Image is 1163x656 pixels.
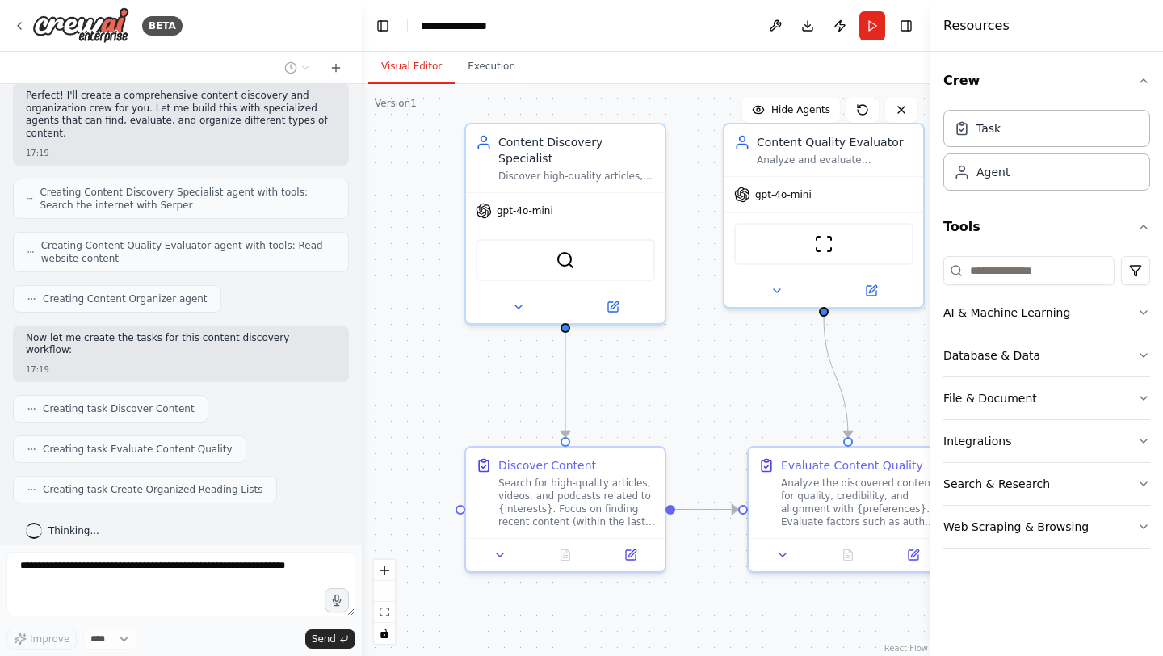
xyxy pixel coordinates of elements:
[43,443,233,456] span: Creating task Evaluate Content Quality
[943,433,1011,449] div: Integrations
[771,103,830,116] span: Hide Agents
[884,644,928,653] a: React Flow attribution
[943,16,1010,36] h4: Resources
[943,103,1150,204] div: Crew
[142,16,183,36] div: BETA
[814,545,883,565] button: No output available
[43,292,208,305] span: Creating Content Organizer agent
[498,134,655,166] div: Content Discovery Specialist
[602,545,658,565] button: Open in side panel
[943,506,1150,548] button: Web Scraping & Browsing
[742,97,840,123] button: Hide Agents
[374,602,395,623] button: fit view
[943,347,1040,364] div: Database & Data
[41,239,335,265] span: Creating Content Quality Evaluator agent with tools: Read website content
[30,633,69,645] span: Improve
[755,188,812,201] span: gpt-4o-mini
[26,90,336,140] p: Perfect! I'll create a comprehensive content discovery and organization crew for you. Let me buil...
[26,364,336,376] div: 17:19
[497,204,553,217] span: gpt-4o-mini
[374,560,395,644] div: React Flow controls
[757,134,913,150] div: Content Quality Evaluator
[747,446,949,573] div: Evaluate Content QualityAnalyze the discovered content for quality, credibility, and alignment wi...
[498,457,596,473] div: Discover Content
[375,97,417,110] div: Version 1
[567,297,658,317] button: Open in side panel
[26,332,336,357] p: Now let me create the tasks for this content discovery workflow:
[421,18,504,34] nav: breadcrumb
[464,446,666,573] div: Discover ContentSearch for high-quality articles, videos, and podcasts related to {interests}. Fo...
[943,250,1150,561] div: Tools
[498,170,655,183] div: Discover high-quality articles, videos, and podcasts related to {interests} by searching across m...
[556,250,575,270] img: SerperDevTool
[976,164,1010,180] div: Agent
[943,204,1150,250] button: Tools
[943,292,1150,334] button: AI & Machine Learning
[943,377,1150,419] button: File & Document
[895,15,917,37] button: Hide right sidebar
[943,420,1150,462] button: Integrations
[455,50,528,84] button: Execution
[943,390,1037,406] div: File & Document
[43,483,263,496] span: Creating task Create Organized Reading Lists
[757,153,913,166] div: Analyze and evaluate discovered content for quality, relevance, and trustworthiness, filtering ou...
[323,58,349,78] button: Start a new chat
[464,123,666,325] div: Content Discovery SpecialistDiscover high-quality articles, videos, and podcasts related to {inte...
[885,545,941,565] button: Open in side panel
[368,50,455,84] button: Visual Editor
[26,147,336,159] div: 17:19
[32,7,129,44] img: Logo
[825,281,917,301] button: Open in side panel
[43,402,195,415] span: Creating task Discover Content
[976,120,1001,137] div: Task
[781,457,923,473] div: Evaluate Content Quality
[531,545,600,565] button: No output available
[278,58,317,78] button: Switch to previous chat
[498,477,655,528] div: Search for high-quality articles, videos, and podcasts related to {interests}. Focus on finding r...
[943,463,1150,505] button: Search & Research
[305,629,355,649] button: Send
[943,519,1089,535] div: Web Scraping & Browsing
[943,476,1050,492] div: Search & Research
[372,15,394,37] button: Hide left sidebar
[48,524,99,537] span: Thinking...
[943,334,1150,376] button: Database & Data
[816,317,856,437] g: Edge from 5c314d5a-09c5-4e4e-aeba-2bbdb6e7bc15 to 02528db9-3b30-474e-bc8f-1e7998fd5b5c
[781,477,938,528] div: Analyze the discovered content for quality, credibility, and alignment with {preferences}. Evalua...
[6,629,77,650] button: Improve
[374,581,395,602] button: zoom out
[40,186,335,212] span: Creating Content Discovery Specialist agent with tools: Search the internet with Serper
[557,317,573,437] g: Edge from 41c55a0d-d70f-489f-8ed0-7345e907e567 to 6c2f9855-3b2a-44e3-841f-a339172be85b
[943,305,1070,321] div: AI & Machine Learning
[675,502,738,518] g: Edge from 6c2f9855-3b2a-44e3-841f-a339172be85b to 02528db9-3b30-474e-bc8f-1e7998fd5b5c
[943,58,1150,103] button: Crew
[312,633,336,645] span: Send
[723,123,925,309] div: Content Quality EvaluatorAnalyze and evaluate discovered content for quality, relevance, and trus...
[325,588,349,612] button: Click to speak your automation idea
[374,560,395,581] button: zoom in
[814,234,833,254] img: ScrapeWebsiteTool
[374,623,395,644] button: toggle interactivity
